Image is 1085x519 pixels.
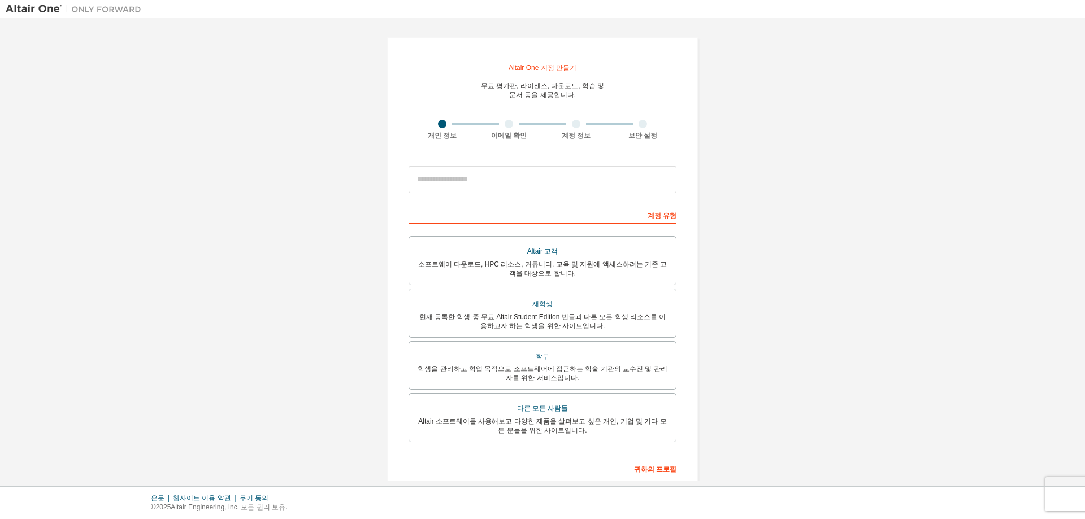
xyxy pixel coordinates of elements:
[151,503,156,511] font: ©
[527,247,558,255] font: Altair 고객
[509,91,576,99] font: 문서 등을 제공합니다.
[481,82,605,90] font: 무료 평가판, 라이센스, 다운로드, 학습 및
[418,260,667,277] font: 소프트웨어 다운로드, HPC 리소스, 커뮤니티, 교육 및 지원에 액세스하려는 기존 고객을 대상으로 합니다.
[628,132,657,139] font: 보안 설정
[151,494,164,502] font: 은둔
[419,313,666,330] font: 현재 등록한 학생 중 무료 Altair Student Edition 번들과 다른 모든 학생 리소스를 이용하고자 하는 학생을 위한 사이트입니다.
[418,417,666,434] font: Altair 소프트웨어를 사용해보고 다양한 제품을 살펴보고 싶은 개인, 기업 및 기타 모든 분들을 위한 사이트입니다.
[428,132,457,139] font: 개인 정보
[6,3,147,15] img: 알타이르 원
[517,404,568,412] font: 다른 모든 사람들
[648,212,676,220] font: 계정 유형
[491,132,527,139] font: 이메일 확인
[171,503,287,511] font: Altair Engineering, Inc. 모든 권리 보유.
[240,494,268,502] font: 쿠키 동의
[418,365,667,382] font: 학생을 관리하고 학업 목적으로 소프트웨어에 접근하는 학술 기관의 교수진 및 관리자를 위한 서비스입니다.
[156,503,171,511] font: 2025
[532,300,553,308] font: 재학생
[173,494,231,502] font: 웹사이트 이용 약관
[634,465,676,473] font: 귀하의 프로필
[536,352,549,360] font: 학부
[509,64,576,72] font: Altair One 계정 만들기
[562,132,591,139] font: 계정 정보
